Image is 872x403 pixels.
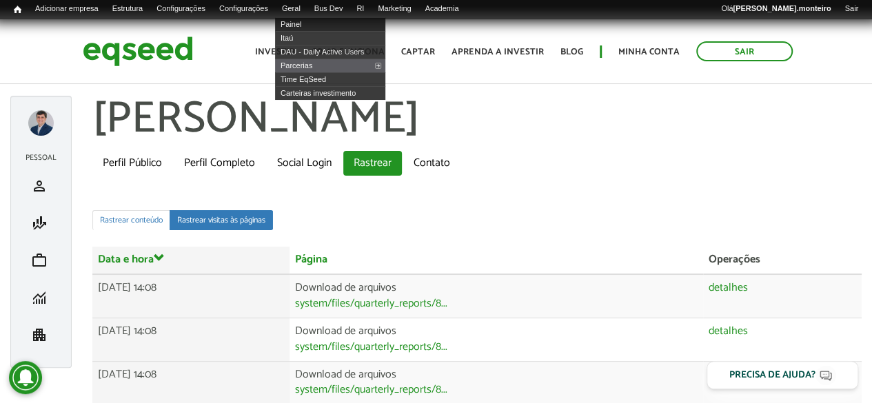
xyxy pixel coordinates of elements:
[31,215,48,231] span: finance_mode
[403,151,460,176] a: Contato
[255,48,295,56] a: Investir
[560,48,583,56] a: Blog
[290,274,703,318] td: Download de arquivos
[7,3,28,17] a: Início
[401,48,435,56] a: Captar
[150,3,212,14] a: Configurações
[275,17,385,31] a: Painel
[703,247,862,274] th: Operações
[696,41,793,61] a: Sair
[618,48,680,56] a: Minha conta
[212,3,275,14] a: Configurações
[18,167,64,205] li: Meu perfil
[14,5,21,14] span: Início
[733,4,831,12] strong: [PERSON_NAME].monteiro
[295,342,447,353] a: system/files/quarterly_reports/8...
[18,316,64,353] li: Minha empresa
[21,289,61,306] a: monitoring
[98,252,165,265] a: Data e hora
[709,326,748,337] a: detalhes
[709,282,748,293] a: detalhes
[28,110,54,136] a: Expandir menu
[18,205,64,242] li: Minha simulação
[18,279,64,316] li: Minhas rodadas de investimento
[105,3,150,14] a: Estrutura
[92,210,170,230] a: Rastrear conteúdo
[307,3,350,14] a: Bus Dev
[21,327,61,343] a: apartment
[295,298,447,309] a: system/files/quarterly_reports/8...
[838,3,865,14] a: Sair
[92,274,290,318] td: [DATE] 14:08
[31,252,48,269] span: work
[267,151,342,176] a: Social Login
[275,3,307,14] a: Geral
[452,48,544,56] a: Aprenda a investir
[21,178,61,194] a: person
[170,210,273,230] a: Rastrear visitas às páginas
[295,384,447,395] a: system/files/quarterly_reports/8...
[18,154,64,162] h2: Pessoal
[21,215,61,231] a: finance_mode
[418,3,465,14] a: Academia
[92,318,290,361] td: [DATE] 14:08
[295,254,327,265] a: Página
[174,151,265,176] a: Perfil Completo
[714,3,838,14] a: Olá[PERSON_NAME].monteiro
[92,96,862,144] h1: [PERSON_NAME]
[18,242,64,279] li: Meu portfólio
[290,318,703,361] td: Download de arquivos
[28,3,105,14] a: Adicionar empresa
[31,178,48,194] span: person
[31,289,48,306] span: monitoring
[21,252,61,269] a: work
[349,3,371,14] a: RI
[83,33,193,70] img: EqSeed
[343,151,402,176] a: Rastrear
[31,327,48,343] span: apartment
[371,3,418,14] a: Marketing
[92,151,172,176] a: Perfil Público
